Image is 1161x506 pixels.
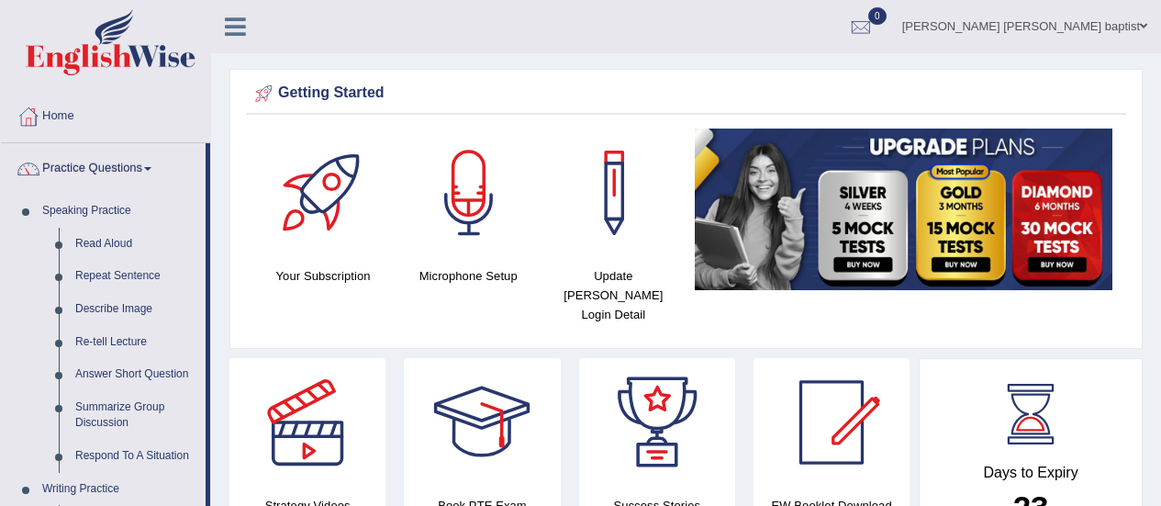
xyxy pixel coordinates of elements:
a: Re-tell Lecture [67,326,206,359]
a: Speaking Practice [34,195,206,228]
h4: Update [PERSON_NAME] Login Detail [550,266,676,324]
a: Writing Practice [34,473,206,506]
a: Describe Image [67,293,206,326]
a: Home [1,91,210,137]
img: small5.jpg [695,129,1112,290]
a: Summarize Group Discussion [67,391,206,440]
h4: Your Subscription [260,266,386,286]
a: Respond To A Situation [67,440,206,473]
a: Read Aloud [67,228,206,261]
a: Practice Questions [1,143,206,189]
span: 0 [868,7,887,25]
h4: Microphone Setup [405,266,531,286]
h4: Days to Expiry [940,465,1122,481]
a: Answer Short Question [67,358,206,391]
div: Getting Started [251,80,1122,107]
a: Repeat Sentence [67,260,206,293]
